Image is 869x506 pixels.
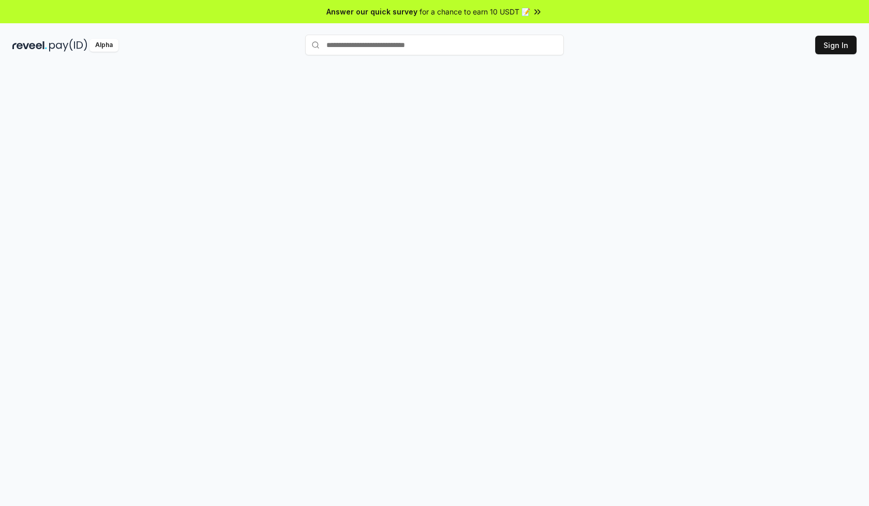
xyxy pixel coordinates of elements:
[419,6,530,17] span: for a chance to earn 10 USDT 📝
[815,36,857,54] button: Sign In
[12,39,47,52] img: reveel_dark
[89,39,118,52] div: Alpha
[49,39,87,52] img: pay_id
[326,6,417,17] span: Answer our quick survey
